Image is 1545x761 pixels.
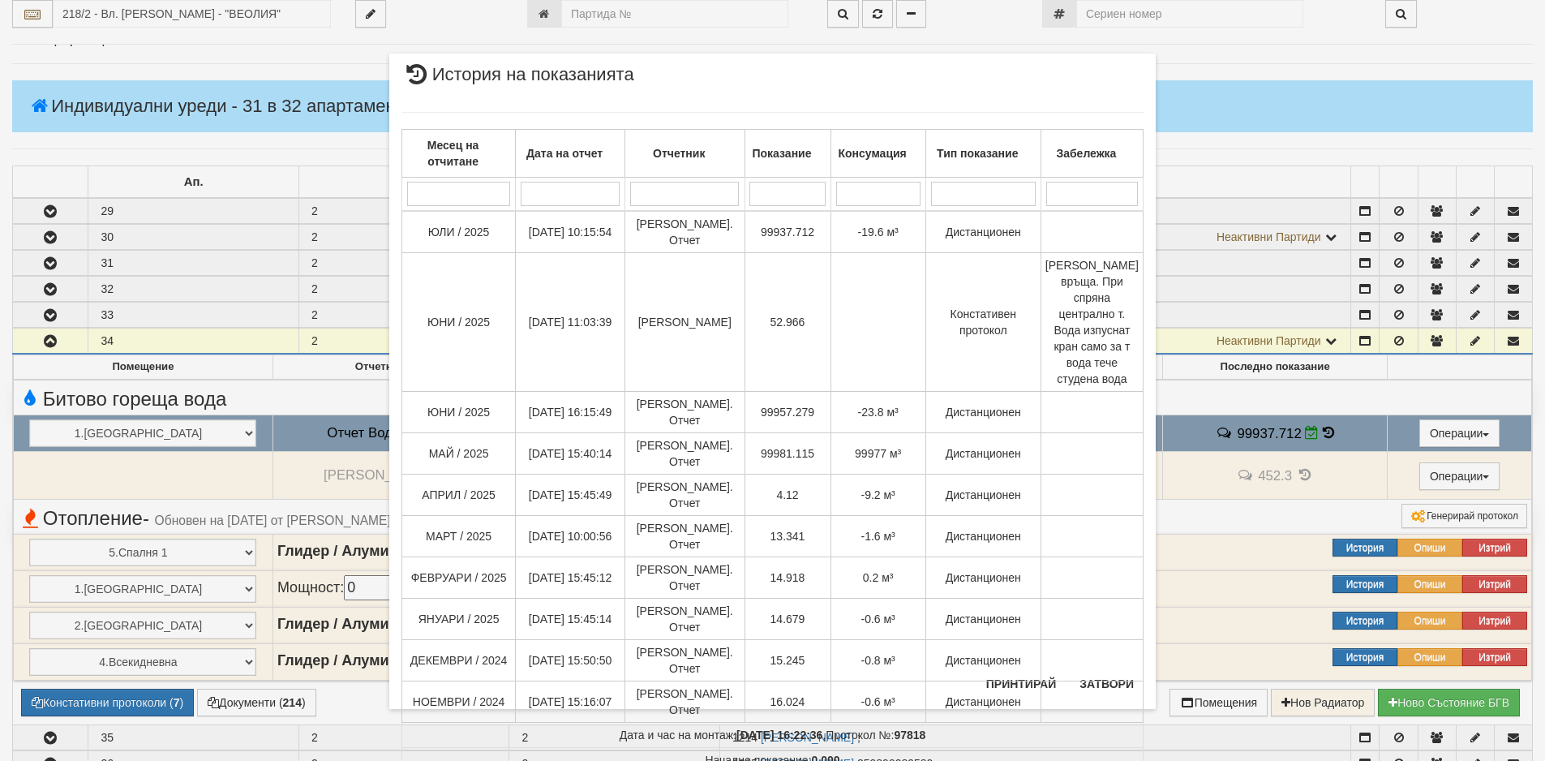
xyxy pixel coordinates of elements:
[925,391,1041,432] td: Дистанционен
[624,639,745,681] td: [PERSON_NAME]. Отчет
[1041,129,1143,177] th: Забележка: No sort applied, activate to apply an ascending sort
[860,530,895,543] span: -1.6 м³
[653,147,705,160] b: Отчетник
[624,681,745,722] td: [PERSON_NAME]. Отчет
[925,557,1041,598] td: Дистанционен
[624,598,745,639] td: [PERSON_NAME]. Отчет
[624,557,745,598] td: [PERSON_NAME]. Отчет
[770,613,805,626] span: 14.679
[826,729,925,742] span: Протокол №:
[516,557,625,598] td: [DATE] 15:45:12
[925,639,1041,681] td: Дистанционен
[624,391,745,432] td: [PERSON_NAME]. Отчет
[516,252,625,391] td: [DATE] 11:03:39
[516,391,625,432] td: [DATE] 16:15:49
[401,66,634,96] span: История на показанията
[858,226,899,239] span: -19.6 м³
[858,406,899,419] span: -23.8 м³
[761,226,814,239] span: 99937.712
[770,316,805,329] span: 52.966
[516,598,625,639] td: [DATE] 15:45:14
[860,654,895,667] span: -0.8 м³
[761,447,814,460] span: 99981.115
[863,571,894,584] span: 0.2 м³
[770,654,805,667] span: 15.245
[925,681,1041,722] td: Дистанционен
[516,681,625,722] td: [DATE] 15:16:07
[402,211,516,253] td: ЮЛИ / 2025
[1056,147,1116,160] b: Забележка
[776,488,798,501] span: 4.12
[839,147,907,160] b: Консумация
[855,447,901,460] span: 99977 м³
[402,432,516,474] td: МАЙ / 2025
[624,129,745,177] th: Отчетник: No sort applied, activate to apply an ascending sort
[402,722,1144,747] td: ,
[770,530,805,543] span: 13.341
[402,598,516,639] td: ЯНУАРИ / 2025
[624,252,745,391] td: [PERSON_NAME]
[925,129,1041,177] th: Тип показание: No sort applied, activate to apply an ascending sort
[770,695,805,708] span: 16.024
[624,211,745,253] td: [PERSON_NAME]. Отчет
[753,147,812,160] b: Показание
[402,129,516,177] th: Месец на отчитане: No sort applied, activate to apply an ascending sort
[860,613,895,626] span: -0.6 м³
[402,557,516,598] td: ФЕВРУАРИ / 2025
[925,598,1041,639] td: Дистанционен
[830,129,925,177] th: Консумация: No sort applied, activate to apply an ascending sort
[937,147,1018,160] b: Тип показание
[427,139,479,168] b: Месец на отчитане
[402,474,516,515] td: АПРИЛ / 2025
[402,252,516,391] td: ЮНИ / 2025
[1045,259,1139,385] span: [PERSON_NAME] връща. При спряна централно т. Вода изпуснат кран само за т вода тече студена вода
[925,474,1041,515] td: Дистанционен
[925,515,1041,557] td: Дистанционен
[402,391,516,432] td: ЮНИ / 2025
[516,639,625,681] td: [DATE] 15:50:50
[624,515,745,557] td: [PERSON_NAME]. Отчет
[761,406,814,419] span: 99957.279
[516,129,625,177] th: Дата на отчет: No sort applied, activate to apply an ascending sort
[624,474,745,515] td: [PERSON_NAME]. Отчет
[516,515,625,557] td: [DATE] 10:00:56
[894,729,925,742] strong: 97818
[860,695,895,708] span: -0.6 м³
[516,474,625,515] td: [DATE] 15:45:49
[925,252,1041,391] td: Констативен протокол
[516,211,625,253] td: [DATE] 10:15:54
[620,729,823,742] span: Дата и час на монтаж:
[736,729,822,742] strong: [DATE] 16:22:36
[526,147,603,160] b: Дата на отчет
[745,129,830,177] th: Показание: No sort applied, activate to apply an ascending sort
[402,515,516,557] td: МАРТ / 2025
[516,432,625,474] td: [DATE] 15:40:14
[624,432,745,474] td: [PERSON_NAME]. Отчет
[402,681,516,722] td: НОЕМВРИ / 2024
[770,571,805,584] span: 14.918
[860,488,895,501] span: -9.2 м³
[925,432,1041,474] td: Дистанционен
[925,211,1041,253] td: Дистанционен
[402,639,516,681] td: ДЕКЕМВРИ / 2024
